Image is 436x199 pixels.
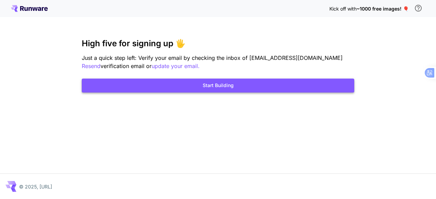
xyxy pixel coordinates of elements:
[82,54,343,61] span: Just a quick step left: Verify your email by checking the inbox of [EMAIL_ADDRESS][DOMAIN_NAME]
[357,6,409,12] span: ~1000 free images! 🎈
[411,1,425,15] button: In order to qualify for free credit, you need to sign up with a business email address and click ...
[19,183,52,190] p: © 2025, [URL]
[82,79,354,93] button: Start Building
[100,63,152,69] span: verification email or
[82,39,354,48] h3: High five for signing up 🖐️
[329,6,357,12] span: Kick off with
[152,62,200,70] button: update your email.
[82,62,100,70] button: Resend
